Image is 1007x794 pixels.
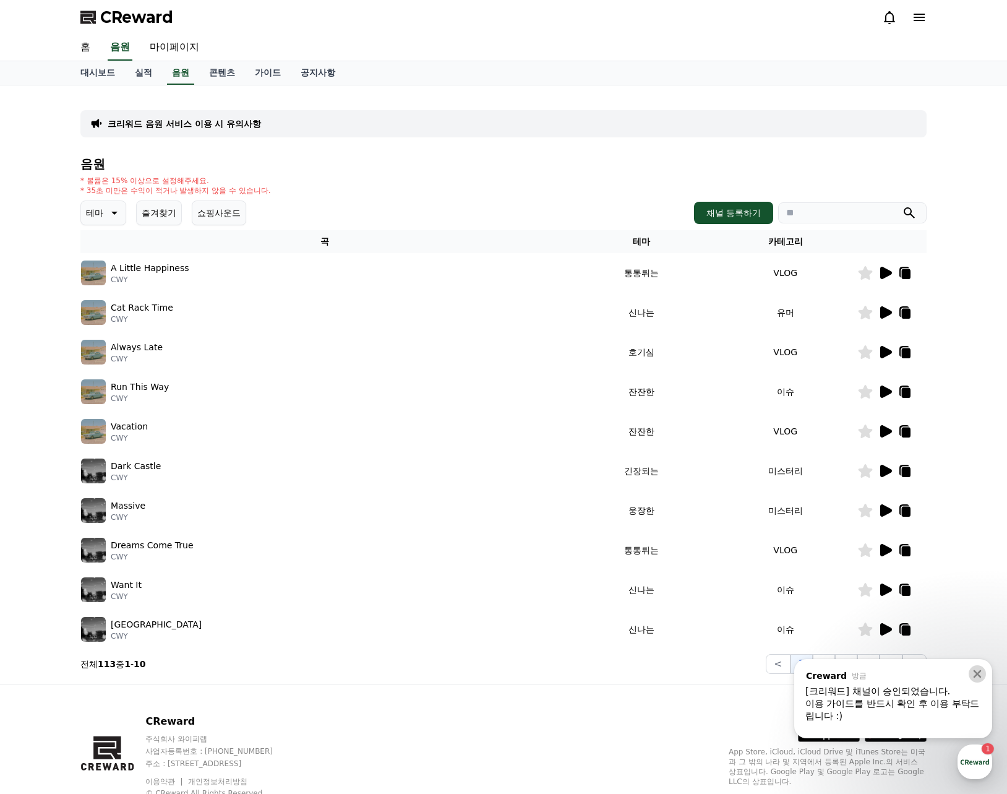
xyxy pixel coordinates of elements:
td: 긴장되는 [570,451,714,491]
td: 신나는 [570,293,714,332]
p: 사업자등록번호 : [PHONE_NUMBER] [145,746,296,756]
p: CReward [145,714,296,729]
button: 5 [880,654,902,674]
button: 쇼핑사운드 [192,201,246,225]
button: 테마 [80,201,126,225]
a: 마이페이지 [140,35,209,61]
td: 미스터리 [713,451,857,491]
img: music [81,261,106,285]
a: 홈 [4,392,82,423]
td: 웅장한 [570,491,714,530]
p: CWY [111,473,161,483]
p: Dark Castle [111,460,161,473]
a: 가이드 [245,61,291,85]
p: App Store, iCloud, iCloud Drive 및 iTunes Store는 미국과 그 밖의 나라 및 지역에서 등록된 Apple Inc.의 서비스 상표입니다. Goo... [729,747,927,787]
td: 이슈 [713,610,857,649]
button: 4 [857,654,880,674]
strong: 1 [124,659,131,669]
p: 테마 [86,204,103,222]
span: 1 [126,392,130,402]
p: * 35초 미만은 수익이 적거나 발생하지 않을 수 있습니다. [80,186,271,196]
td: 유머 [713,293,857,332]
img: music [81,538,106,563]
p: Want It [111,579,142,592]
p: A Little Happiness [111,262,189,275]
p: [GEOGRAPHIC_DATA] [111,618,202,631]
td: 통통튀는 [570,253,714,293]
td: 호기심 [570,332,714,372]
button: < [766,654,790,674]
td: 잔잔한 [570,412,714,451]
th: 카테고리 [713,230,857,253]
a: 1대화 [82,392,160,423]
a: 홈 [71,35,100,61]
a: 실적 [125,61,162,85]
button: 채널 등록하기 [694,202,773,224]
td: 이슈 [713,372,857,412]
a: 크리워드 음원 서비스 이용 시 유의사항 [108,118,261,130]
button: > [902,654,927,674]
p: CWY [111,592,142,602]
button: 3 [835,654,857,674]
img: music [81,340,106,365]
img: music [81,300,106,325]
img: music [81,577,106,602]
img: music [81,498,106,523]
td: 신나는 [570,610,714,649]
button: 1 [791,654,813,674]
a: 대시보드 [71,61,125,85]
a: 음원 [167,61,194,85]
p: Always Late [111,341,163,354]
p: CWY [111,512,145,522]
a: 공지사항 [291,61,345,85]
span: CReward [100,7,173,27]
p: CWY [111,314,173,324]
p: * 볼륨은 15% 이상으로 설정해주세요. [80,176,271,186]
p: Dreams Come True [111,539,194,552]
p: 주식회사 와이피랩 [145,734,296,744]
p: CWY [111,275,189,285]
strong: 113 [98,659,116,669]
th: 곡 [80,230,570,253]
button: 즐겨찾기 [136,201,182,225]
td: 이슈 [713,570,857,610]
td: 통통튀는 [570,530,714,570]
p: 전체 중 - [80,658,146,670]
a: CReward [80,7,173,27]
p: CWY [111,631,202,641]
a: 이용약관 [145,777,184,786]
th: 테마 [570,230,714,253]
img: music [81,379,106,404]
td: VLOG [713,530,857,570]
button: 2 [813,654,835,674]
td: 미스터리 [713,491,857,530]
p: Run This Way [111,381,169,394]
p: Cat Rack Time [111,301,173,314]
p: Vacation [111,420,148,433]
a: 콘텐츠 [199,61,245,85]
p: CWY [111,354,163,364]
td: VLOG [713,332,857,372]
p: Massive [111,499,145,512]
td: VLOG [713,412,857,451]
a: 설정 [160,392,238,423]
p: CWY [111,433,148,443]
p: 주소 : [STREET_ADDRESS] [145,759,296,769]
h4: 음원 [80,157,927,171]
a: 음원 [108,35,132,61]
img: music [81,617,106,642]
p: CWY [111,394,169,403]
span: 설정 [191,411,206,421]
img: music [81,459,106,483]
p: CWY [111,552,194,562]
span: 대화 [113,412,128,421]
td: 신나는 [570,570,714,610]
a: 개인정보처리방침 [188,777,247,786]
strong: 10 [134,659,145,669]
td: VLOG [713,253,857,293]
span: 홈 [39,411,46,421]
td: 잔잔한 [570,372,714,412]
img: music [81,419,106,444]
